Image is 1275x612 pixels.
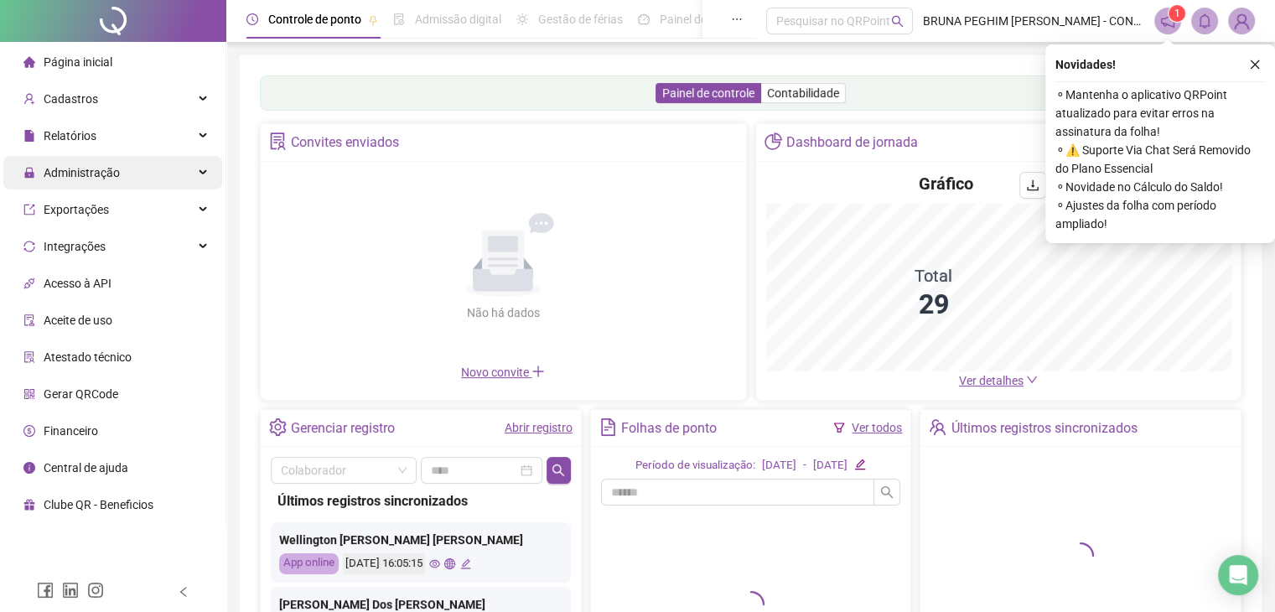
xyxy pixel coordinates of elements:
[23,425,35,437] span: dollar
[1055,178,1265,196] span: ⚬ Novidade no Cálculo do Saldo!
[1218,555,1258,595] div: Open Intercom Messenger
[1026,179,1039,192] span: download
[762,457,796,475] div: [DATE]
[460,558,471,569] span: edit
[959,374,1024,387] span: Ver detalhes
[1067,542,1094,569] span: loading
[343,553,425,574] div: [DATE] 16:05:15
[23,204,35,215] span: export
[23,462,35,474] span: info-circle
[44,277,111,290] span: Acesso à API
[923,12,1144,30] span: BRUNA PEGHIM [PERSON_NAME] - CONSTRUCENTER O CENTRO DA CONSTRUCAO
[393,13,405,25] span: file-done
[23,277,35,289] span: api
[929,418,946,436] span: team
[1026,374,1038,386] span: down
[919,172,973,195] h4: Gráfico
[959,374,1038,387] a: Ver detalhes down
[1055,55,1116,74] span: Novidades !
[1229,8,1254,34] img: 88950
[505,421,573,434] a: Abrir registro
[1197,13,1212,29] span: bell
[44,387,118,401] span: Gerar QRCode
[23,388,35,400] span: qrcode
[1169,5,1185,22] sup: 1
[1055,141,1265,178] span: ⚬ ⚠️ Suporte Via Chat Será Removido do Plano Essencial
[291,128,399,157] div: Convites enviados
[246,13,258,25] span: clock-circle
[44,314,112,327] span: Aceite de uso
[62,582,79,599] span: linkedin
[37,582,54,599] span: facebook
[44,92,98,106] span: Cadastros
[23,130,35,142] span: file
[1249,59,1261,70] span: close
[531,365,545,378] span: plus
[279,531,562,549] div: Wellington [PERSON_NAME] [PERSON_NAME]
[44,166,120,179] span: Administração
[662,86,754,100] span: Painel de controle
[638,13,650,25] span: dashboard
[803,457,806,475] div: -
[44,424,98,438] span: Financeiro
[44,350,132,364] span: Atestado técnico
[44,461,128,475] span: Central de ajuda
[764,132,782,150] span: pie-chart
[429,558,440,569] span: eye
[268,13,361,26] span: Controle de ponto
[23,56,35,68] span: home
[178,586,189,598] span: left
[621,414,717,443] div: Folhas de ponto
[891,15,904,28] span: search
[426,303,580,322] div: Não há dados
[277,490,564,511] div: Últimos registros sincronizados
[1174,8,1180,19] span: 1
[833,422,845,433] span: filter
[23,499,35,511] span: gift
[731,13,743,25] span: ellipsis
[44,129,96,143] span: Relatórios
[1055,196,1265,233] span: ⚬ Ajustes da folha com período ampliado!
[1055,86,1265,141] span: ⚬ Mantenha o aplicativo QRPoint atualizado para evitar erros na assinatura da folha!
[269,418,287,436] span: setting
[552,464,565,477] span: search
[415,13,501,26] span: Admissão digital
[461,366,545,379] span: Novo convite
[951,414,1138,443] div: Últimos registros sincronizados
[44,240,106,253] span: Integrações
[23,167,35,179] span: lock
[516,13,528,25] span: sun
[813,457,847,475] div: [DATE]
[599,418,617,436] span: file-text
[1160,13,1175,29] span: notification
[786,128,918,157] div: Dashboard de jornada
[880,485,894,499] span: search
[291,414,395,443] div: Gerenciar registro
[23,314,35,326] span: audit
[87,582,104,599] span: instagram
[660,13,725,26] span: Painel do DP
[23,351,35,363] span: solution
[44,55,112,69] span: Página inicial
[852,421,902,434] a: Ver todos
[44,498,153,511] span: Clube QR - Beneficios
[635,457,755,475] div: Período de visualização:
[269,132,287,150] span: solution
[279,553,339,574] div: App online
[444,558,455,569] span: global
[767,86,839,100] span: Contabilidade
[23,241,35,252] span: sync
[23,93,35,105] span: user-add
[854,459,865,469] span: edit
[538,13,623,26] span: Gestão de férias
[44,203,109,216] span: Exportações
[368,15,378,25] span: pushpin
